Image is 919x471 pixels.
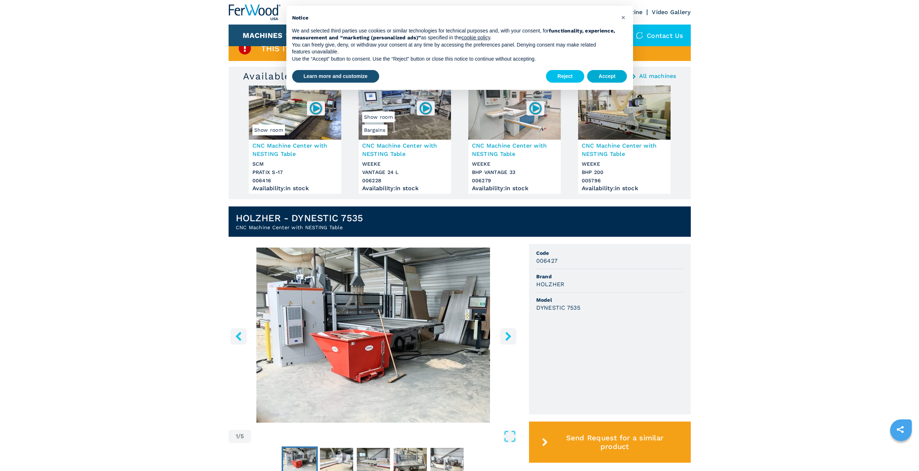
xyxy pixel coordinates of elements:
[888,439,914,466] iframe: Chat
[472,141,557,158] h3: CNC Machine Center with NESTING Table
[252,125,285,135] span: Show room
[468,86,561,140] img: CNC Machine Center with NESTING Table WEEKE BHP VANTAGE 33
[578,86,671,140] img: CNC Machine Center with NESTING Table WEEKE BHP 200
[536,304,580,312] h3: DYNESTIC 7535
[587,70,627,83] button: Accept
[582,187,667,190] div: Availability : in stock
[362,125,387,135] span: Bargains
[621,13,625,22] span: ×
[551,433,679,451] span: Send Request for a similar product
[253,430,516,443] button: Open Fullscreen
[618,12,629,23] button: Close this notice
[472,160,557,185] h3: WEEKE BHP VANTAGE 33 006279
[249,86,341,194] a: CNC Machine Center with NESTING Table SCM PRATIX S-17Show room006416CNC Machine Center with NESTI...
[292,14,616,22] h2: Notice
[636,32,643,39] img: Contact us
[362,112,395,122] span: Show room
[292,42,616,56] p: You can freely give, deny, or withdraw your consent at any time by accessing the preferences pane...
[652,9,690,16] a: Video Gallery
[238,41,252,56] img: SoldProduct
[229,4,281,20] img: Ferwood
[236,433,238,439] span: 1
[362,160,447,185] h3: WEEKE VANTAGE 24 L 006228
[500,328,516,344] button: right-button
[359,86,451,140] img: CNC Machine Center with NESTING Table WEEKE VANTAGE 24 L
[252,141,338,158] h3: CNC Machine Center with NESTING Table
[292,28,615,41] strong: functionality, experience, measurement and “marketing (personalized ads)”
[536,249,684,257] span: Code
[243,31,282,40] button: Machines
[578,86,671,194] a: CNC Machine Center with NESTING Table WEEKE BHP 200CNC Machine Center with NESTING TableWEEKEBHP ...
[529,422,691,463] button: Send Request for a similar product
[468,86,561,194] a: CNC Machine Center with NESTING Table WEEKE BHP VANTAGE 33006279CNC Machine Center with NESTING T...
[229,248,518,423] img: CNC Machine Center with NESTING Table HOLZHER DYNESTIC 7535
[249,86,341,140] img: CNC Machine Center with NESTING Table SCM PRATIX S-17
[292,56,616,63] p: Use the “Accept” button to consent. Use the “Reject” button or close this notice to continue with...
[582,141,667,158] h3: CNC Machine Center with NESTING Table
[536,257,558,265] h3: 006427
[243,70,472,82] h3: Available products similar to the sold item
[536,280,565,288] h3: HOLZHER
[419,101,433,115] img: 006228
[261,44,376,53] span: This item is already sold
[629,25,691,46] div: Contact us
[292,27,616,42] p: We and selected third parties use cookies or similar technologies for technical purposes and, wit...
[639,73,676,79] a: All machines
[240,433,244,439] span: 5
[461,35,490,40] a: cookie policy
[252,160,338,185] h3: SCM PRATIX S-17 006416
[536,296,684,304] span: Model
[582,160,667,185] h3: WEEKE BHP 200 005796
[362,187,447,190] div: Availability : in stock
[528,101,542,115] img: 006279
[236,224,363,231] h2: CNC Machine Center with NESTING Table
[309,101,323,115] img: 006416
[252,187,338,190] div: Availability : in stock
[472,187,557,190] div: Availability : in stock
[536,273,684,280] span: Brand
[238,433,240,439] span: /
[292,70,379,83] button: Learn more and customize
[236,212,363,224] h1: HOLZHER - DYNESTIC 7535
[362,141,447,158] h3: CNC Machine Center with NESTING Table
[229,248,518,423] div: Go to Slide 1
[891,420,909,439] a: sharethis
[546,70,584,83] button: Reject
[359,86,451,194] a: CNC Machine Center with NESTING Table WEEKE VANTAGE 24 LBargainsShow room006228CNC Machine Center...
[230,328,247,344] button: left-button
